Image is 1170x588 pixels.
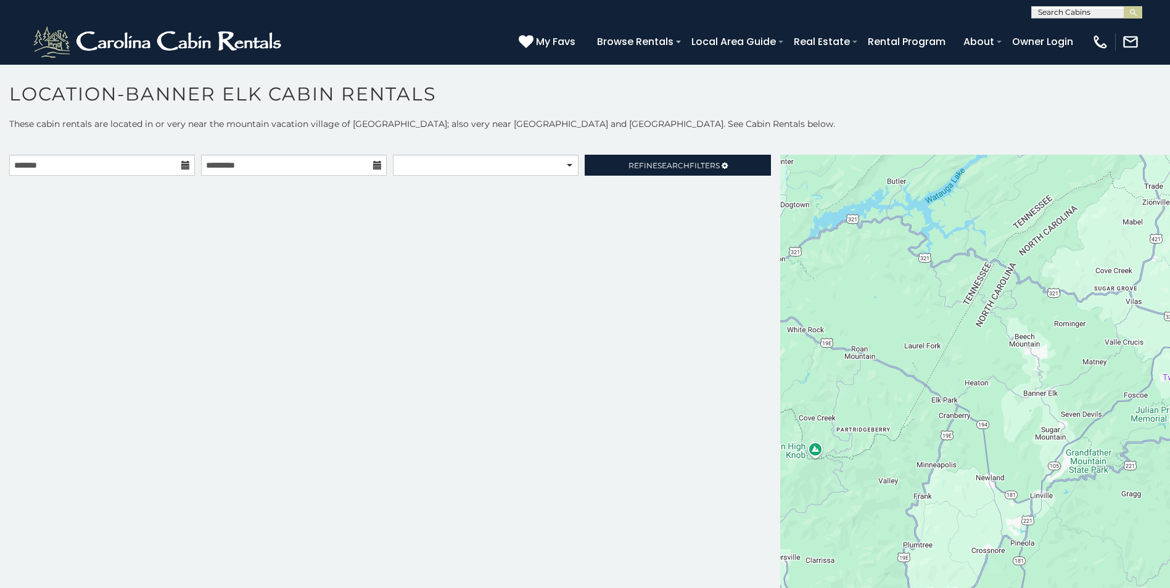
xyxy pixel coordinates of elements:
a: My Favs [519,34,579,50]
span: Refine Filters [628,161,720,170]
a: Browse Rentals [591,31,680,52]
a: About [957,31,1000,52]
a: Rental Program [862,31,952,52]
a: Local Area Guide [685,31,782,52]
a: Real Estate [788,31,856,52]
a: Owner Login [1006,31,1079,52]
span: Search [657,161,690,170]
a: RefineSearchFilters [585,155,770,176]
img: mail-regular-white.png [1122,33,1139,51]
img: phone-regular-white.png [1092,33,1109,51]
img: White-1-2.png [31,23,287,60]
span: My Favs [536,34,575,49]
